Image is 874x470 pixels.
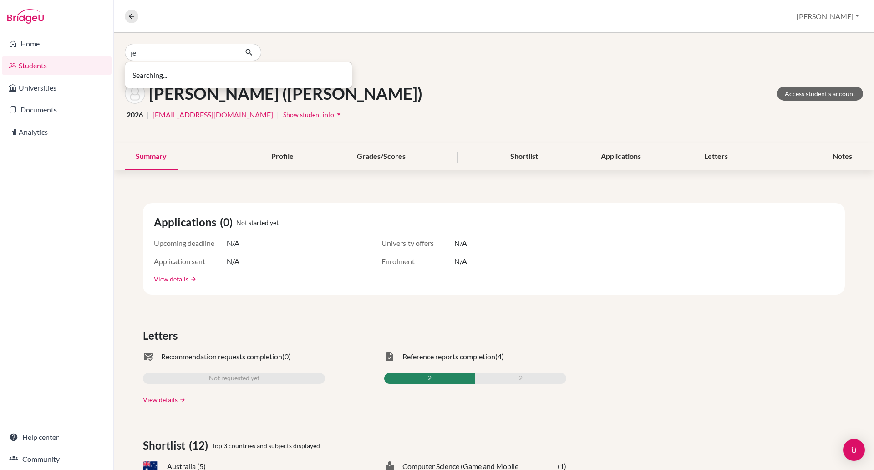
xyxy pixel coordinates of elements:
span: (12) [189,437,212,454]
span: | [147,109,149,120]
a: View details [143,395,178,404]
img: Alexandra (Sasha) Shcheglova's avatar [125,83,145,104]
button: [PERSON_NAME] [793,8,863,25]
div: Summary [125,143,178,170]
a: arrow_forward [188,276,197,282]
span: task [384,351,395,362]
a: [EMAIL_ADDRESS][DOMAIN_NAME] [152,109,273,120]
a: Help center [2,428,112,446]
span: Top 3 countries and subjects displayed [212,441,320,450]
input: Find student by name... [125,44,238,61]
span: N/A [454,256,467,267]
div: Notes [822,143,863,170]
span: mark_email_read [143,351,154,362]
span: 2 [519,373,523,384]
span: Not requested yet [209,373,259,384]
a: View details [154,274,188,284]
span: Applications [154,214,220,230]
a: Universities [2,79,112,97]
h1: [PERSON_NAME] ([PERSON_NAME]) [149,84,422,103]
span: Upcoming deadline [154,238,227,249]
a: Home [2,35,112,53]
span: Not started yet [236,218,279,227]
span: (4) [495,351,504,362]
div: Grades/Scores [346,143,417,170]
span: Recommendation requests completion [161,351,282,362]
a: Analytics [2,123,112,141]
span: Shortlist [143,437,189,454]
div: Shortlist [499,143,549,170]
div: Profile [260,143,305,170]
a: Access student's account [777,87,863,101]
span: N/A [227,256,239,267]
span: Reference reports completion [402,351,495,362]
span: | [277,109,279,120]
button: Show student infoarrow_drop_down [283,107,344,122]
span: Show student info [283,111,334,118]
div: Open Intercom Messenger [843,439,865,461]
a: Students [2,56,112,75]
div: Letters [693,143,739,170]
i: arrow_drop_down [334,110,343,119]
span: Enrolment [381,256,454,267]
span: 2 [428,373,432,384]
a: Documents [2,101,112,119]
span: Application sent [154,256,227,267]
img: Bridge-U [7,9,44,24]
a: arrow_forward [178,397,186,403]
p: Searching... [132,70,345,81]
span: University offers [381,238,454,249]
span: N/A [227,238,239,249]
span: (0) [220,214,236,230]
span: 2026 [127,109,143,120]
span: Letters [143,327,181,344]
span: N/A [454,238,467,249]
a: Community [2,450,112,468]
span: (0) [282,351,291,362]
div: Applications [590,143,652,170]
